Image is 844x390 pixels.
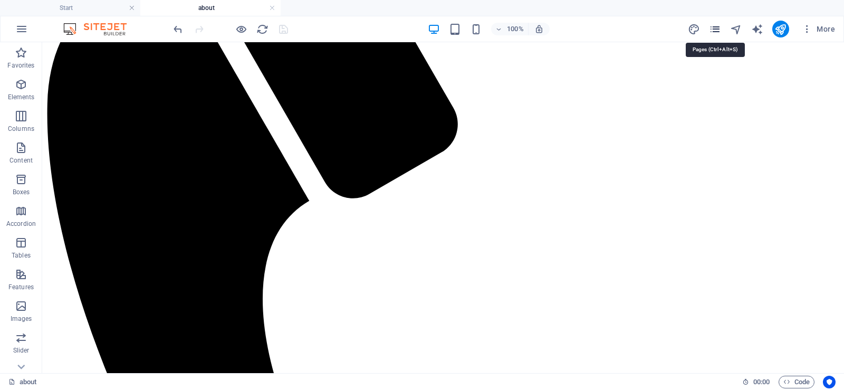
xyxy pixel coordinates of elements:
button: Usercentrics [823,376,836,388]
button: navigator [730,23,743,35]
button: design [688,23,701,35]
i: Publish [774,23,787,35]
button: More [798,21,839,37]
p: Favorites [7,61,34,70]
h6: Session time [742,376,770,388]
p: Columns [8,125,34,133]
p: Accordion [6,220,36,228]
p: Boxes [13,188,30,196]
button: reload [256,23,268,35]
p: Elements [8,93,35,101]
img: Editor Logo [61,23,140,35]
button: Code [779,376,814,388]
i: Navigator [730,23,742,35]
button: publish [772,21,789,37]
a: Click to cancel selection. Double-click to open Pages [8,376,37,388]
p: Tables [12,251,31,260]
p: Images [11,315,32,323]
i: On resize automatically adjust zoom level to fit chosen device. [534,24,544,34]
h4: about [140,2,281,14]
button: pages [709,23,722,35]
p: Content [9,156,33,165]
button: 100% [491,23,529,35]
i: Design (Ctrl+Alt+Y) [688,23,700,35]
button: text_generator [751,23,764,35]
span: 00 00 [753,376,770,388]
p: Slider [13,346,30,355]
button: undo [171,23,184,35]
span: Code [783,376,810,388]
span: : [761,378,762,386]
h6: 100% [507,23,524,35]
span: More [802,24,835,34]
i: Undo: Change text (Ctrl+Z) [172,23,184,35]
p: Features [8,283,34,291]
